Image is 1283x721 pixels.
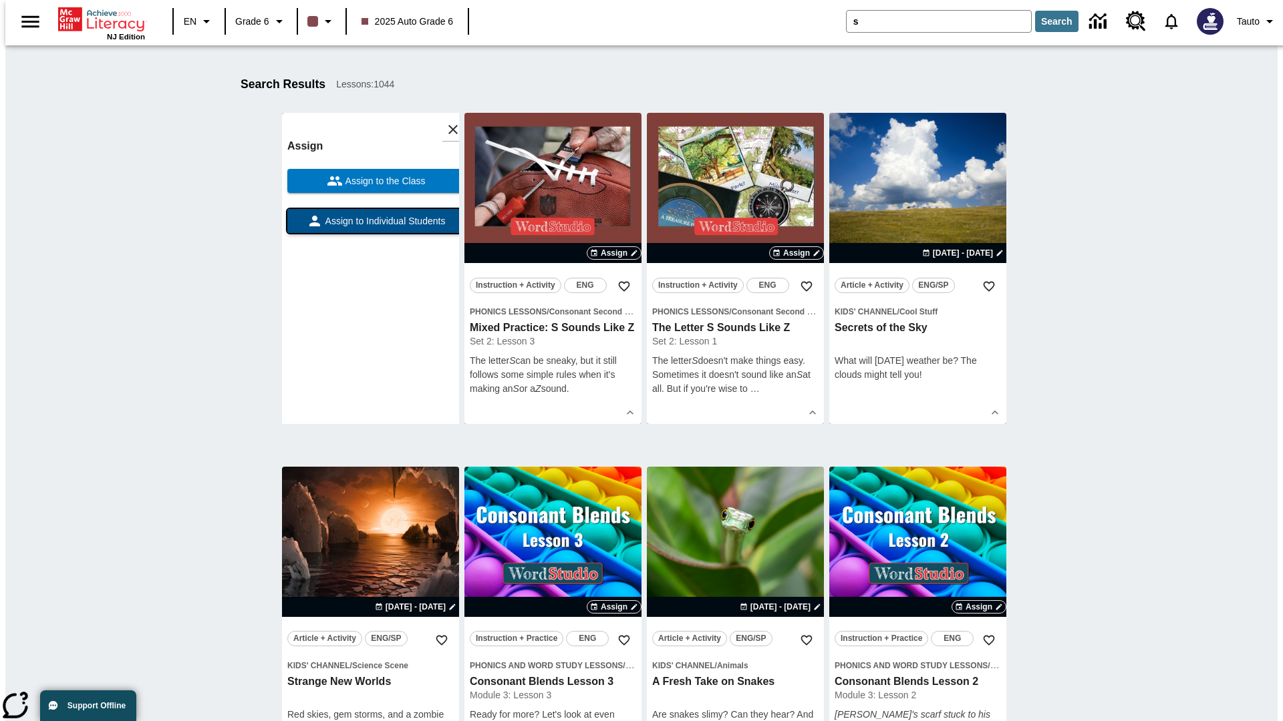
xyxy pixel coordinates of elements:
button: Add to Favorites [612,628,636,652]
span: Assign [783,247,810,259]
span: ENG [944,632,961,646]
a: Data Center [1081,3,1118,40]
h6: Assign [287,137,464,156]
span: ENG/SP [736,632,766,646]
h3: The Letter S Sounds Like Z [652,321,819,335]
span: Instruction + Activity [658,278,738,292]
button: Language: EN, Select a language [178,9,221,33]
button: Aug 26 - Aug 26 Choose Dates [737,601,824,613]
span: [DATE] - [DATE] [386,601,446,613]
em: S [692,355,698,366]
button: ENG [566,631,609,646]
span: Cool Stuff [899,307,938,316]
button: Select a new avatar [1189,4,1232,39]
div: lesson details [829,113,1006,424]
span: Assign to Individual Students [323,214,446,228]
div: lesson details [282,113,459,424]
button: Article + Activity [287,631,362,646]
span: Instruction + Activity [476,278,555,292]
button: Grade: Grade 6, Select a grade [230,9,293,33]
span: / [729,307,731,316]
span: Instruction + Practice [476,632,557,646]
button: Profile/Settings [1232,9,1283,33]
span: Article + Activity [658,632,721,646]
span: Assign to the Class [343,174,426,188]
span: Consonant Second Sounds [549,307,654,316]
button: Instruction + Activity [470,278,561,293]
span: Grade 6 [235,15,269,29]
span: / [897,307,899,316]
span: / [988,660,999,670]
span: Kids' Channel [835,307,897,316]
button: Instruction + Activity [652,278,744,293]
button: Add to Favorites [795,274,819,298]
span: Consonant Second Sounds [732,307,837,316]
button: Add to Favorites [977,628,1001,652]
h3: Secrets of the Sky [835,321,1001,335]
span: Consonant Blends [625,661,696,670]
img: Avatar [1197,8,1224,35]
button: Add to Favorites [977,274,1001,298]
span: NJ Edition [107,33,145,41]
button: Open side menu [11,2,50,41]
span: Topic: Phonics Lessons/Consonant Second Sounds [652,304,819,318]
button: Add to Favorites [612,274,636,298]
button: Show Details [803,403,823,423]
span: / [547,307,549,316]
span: Consonant Blends [990,661,1061,670]
div: Home [58,5,145,41]
h3: Consonant Blends Lesson 2 [835,675,1001,689]
span: Phonics Lessons [652,307,729,316]
button: Show Details [985,403,1005,423]
span: Topic: Kids' Channel/Cool Stuff [835,304,1001,318]
span: Article + Activity [293,632,356,646]
span: Topic: Kids' Channel/Animals [652,658,819,672]
div: lesson details [464,113,641,424]
button: ENG [564,278,607,293]
span: / [623,660,634,670]
button: Show Details [620,403,640,423]
button: Assign to the Class [287,169,464,193]
span: Phonics and Word Study Lessons [835,661,988,670]
span: Instruction + Practice [841,632,922,646]
span: Kids' Channel [287,661,350,670]
h3: Mixed Practice: S Sounds Like Z [470,321,636,335]
button: Instruction + Practice [835,631,928,646]
button: Assign Choose Dates [587,246,641,260]
span: Article + Activity [841,278,903,292]
span: ENG/SP [371,632,401,646]
span: ENG [577,278,594,292]
span: Assign [601,601,627,613]
button: Support Offline [40,690,136,721]
button: Search [1035,11,1079,32]
button: ENG/SP [365,631,408,646]
a: Notifications [1154,4,1189,39]
button: Instruction + Practice [470,631,563,646]
span: … [750,383,760,394]
span: Topic: Kids' Channel/Science Scene [287,658,454,672]
span: Tauto [1237,15,1260,29]
span: Topic: Phonics and Word Study Lessons/Consonant Blends [835,658,1001,672]
button: ENG [746,278,789,293]
span: Assign [601,247,627,259]
span: Support Offline [67,701,126,710]
span: Animals [717,661,748,670]
div: lesson details [647,113,824,424]
a: Home [58,6,145,33]
span: ENG/SP [918,278,948,292]
button: Assign to Individual Students [287,209,464,233]
button: Assign Choose Dates [769,246,824,260]
em: S [797,369,803,380]
span: ENG [579,632,596,646]
h3: Consonant Blends Lesson 3 [470,675,636,689]
button: Assign Choose Dates [952,600,1006,614]
span: [DATE] - [DATE] [933,247,993,259]
button: Aug 24 - Aug 24 Choose Dates [372,601,459,613]
p: The letter doesn't make things easy. Sometimes it doesn't sound like an at all. But if you're wis... [652,354,819,396]
span: Topic: Phonics Lessons/Consonant Second Sounds [470,304,636,318]
h3: Strange New Worlds [287,675,454,689]
a: Resource Center, Will open in new tab [1118,3,1154,39]
button: Article + Activity [652,631,727,646]
span: Phonics Lessons [470,307,547,316]
span: / [350,661,352,670]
